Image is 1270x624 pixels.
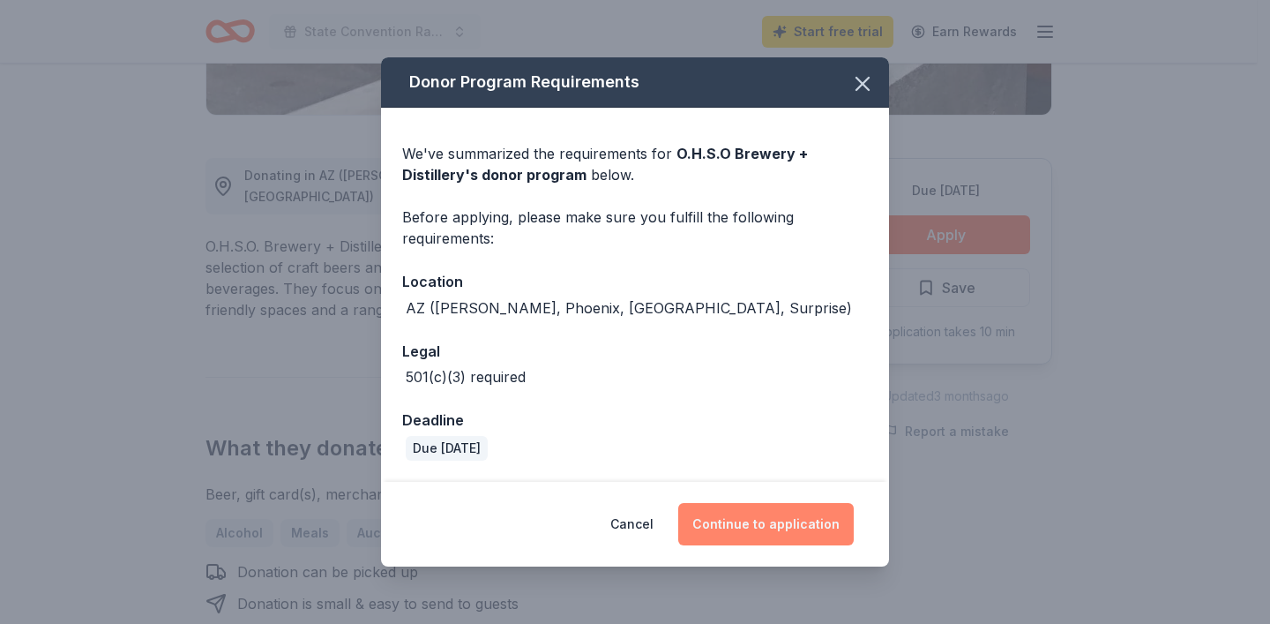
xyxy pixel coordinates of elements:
div: Due [DATE] [406,436,488,461]
div: 501(c)(3) required [406,366,526,387]
div: Before applying, please make sure you fulfill the following requirements: [402,207,868,249]
div: Location [402,270,868,293]
div: AZ ([PERSON_NAME], Phoenix, [GEOGRAPHIC_DATA], Surprise) [406,297,852,319]
div: We've summarized the requirements for below. [402,143,868,185]
div: Deadline [402,409,868,432]
div: Donor Program Requirements [381,57,889,108]
div: Legal [402,340,868,363]
button: Cancel [610,503,654,545]
button: Continue to application [678,503,854,545]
